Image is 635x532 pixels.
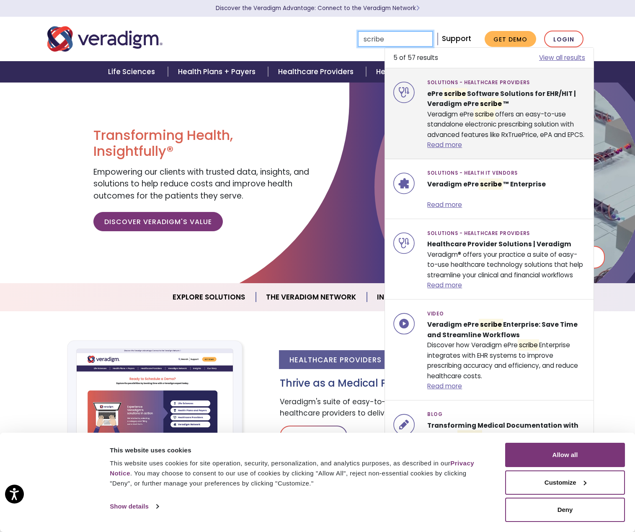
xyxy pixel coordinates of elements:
[505,443,625,467] button: Allow all
[443,88,467,99] mark: scribe
[268,61,366,83] a: Healthcare Providers
[474,108,495,120] mark: scribe
[93,212,223,231] a: Discover Veradigm's Value
[427,308,444,320] span: Video
[393,227,415,259] img: icon-search-segment-healthcare-providers.svg
[256,287,367,308] a: The Veradigm Network
[168,61,268,83] a: Health Plans + Payers
[279,350,392,369] li: Healthcare Providers
[427,168,518,180] span: Solutions - Health IT Vendors
[539,53,585,63] a: View all results
[427,178,546,190] strong: Veradigm ePre ™ Enterprise
[427,200,462,209] a: Read more
[421,77,591,150] div: Veradigm ePre offers an easy-to-use standalone electronic prescribing solution with advanced feat...
[367,287,421,308] a: Insights
[110,500,158,513] a: Show details
[393,409,415,440] img: icon-search-insights-blog-posts.svg
[427,421,578,442] strong: Transforming Medical Documentation with Ambient s
[47,25,163,53] img: Veradigm logo
[280,426,347,446] a: Learn More
[427,240,571,248] strong: Healthcare Provider Solutions | Veradigm
[393,308,415,339] img: icon-search-insights-video.svg
[393,77,415,108] img: icon-search-segment-healthcare-providers.svg
[393,168,415,199] img: icon-search-segment-veradigm-network.svg
[479,178,503,190] mark: scribe
[421,227,591,291] div: Veradigm® offers your practice a suite of easy-to-use healthcare technology solutions that help s...
[385,47,594,68] li: 5 of 57 results
[366,61,452,83] a: Health IT Vendors
[98,61,168,83] a: Life Sciences
[93,166,309,201] span: Empowering our clients with trusted data, insights, and solutions to help reduce costs and improv...
[518,339,539,351] mark: scribe
[544,31,583,48] a: Login
[163,287,256,308] a: Explore Solutions
[421,308,591,392] div: Discover how Veradigm ePre Enterprise integrates with EHR systems to improve prescribing accuracy...
[358,31,433,47] input: Search
[280,377,588,390] h3: Thrive as a Medical Practice
[427,227,529,240] span: Solutions - Healthcare Providers
[442,34,471,44] a: Support
[93,127,311,160] h1: Transforming Health, Insightfully®
[427,88,576,110] strong: ePre Software Solutions for EHR/HIT | Veradigm ePre ™
[427,382,462,390] a: Read more
[479,98,503,109] mark: scribe
[110,445,486,455] div: This website uses cookies
[416,4,420,12] span: Learn More
[479,319,503,330] mark: scribe
[427,77,529,89] span: Solutions - Healthcare Providers
[427,409,442,421] span: Blog
[427,281,462,289] a: Read more
[216,4,420,12] a: Discover the Veradigm Advantage: Connect to the Veradigm NetworkLearn More
[474,472,625,522] iframe: Drift Chat Widget
[110,458,486,488] div: This website uses cookies for site operation, security, personalization, and analytics purposes, ...
[457,430,482,442] mark: Scribe
[427,319,578,339] strong: Veradigm ePre Enterprise: Save Time and Streamline Workflows
[427,140,462,149] a: Read more
[505,470,625,495] button: Customize
[280,396,588,419] p: Veradigm's suite of easy-to-use healthcare technology solutions empowers healthcare providers to ...
[421,409,591,493] div: Ambient AI s enhance medical documentation, reduce clinician workload, and improve patient care b...
[485,31,536,47] a: Get Demo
